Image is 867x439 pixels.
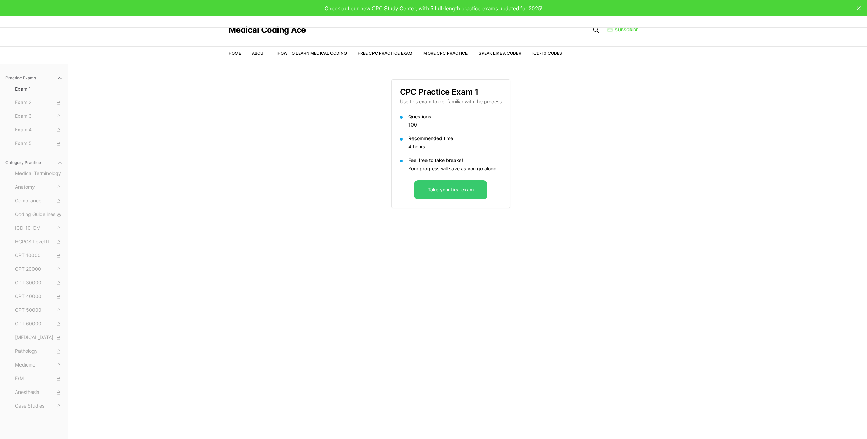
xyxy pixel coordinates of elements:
button: CPT 60000 [12,319,65,330]
span: Case Studies [15,402,63,410]
button: Exam 5 [12,138,65,149]
button: Compliance [12,196,65,207]
button: Pathology [12,346,65,357]
span: Check out our new CPC Study Center, with 5 full-length practice exams updated for 2025! [325,5,542,12]
span: Medical Terminology [15,170,63,177]
p: 4 hours [408,143,502,150]
button: Medical Terminology [12,168,65,179]
span: CPT 40000 [15,293,63,301]
a: Medical Coding Ace [229,26,306,34]
button: [MEDICAL_DATA] [12,332,65,343]
button: Practice Exams [3,72,65,83]
a: ICD-10 Codes [532,51,562,56]
span: Medicine [15,361,63,369]
span: CPT 10000 [15,252,63,260]
span: ICD-10-CM [15,225,63,232]
button: CPT 50000 [12,305,65,316]
a: More CPC Practice [423,51,468,56]
h3: CPC Practice Exam 1 [400,88,502,96]
p: Use this exam to get familiar with the process [400,98,502,105]
p: Recommended time [408,135,502,142]
button: Anesthesia [12,387,65,398]
button: CPT 30000 [12,278,65,289]
button: Coding Guidelines [12,209,65,220]
a: Subscribe [607,27,638,33]
button: Exam 1 [12,83,65,94]
button: Exam 3 [12,111,65,122]
a: Free CPC Practice Exam [358,51,413,56]
span: Exam 1 [15,85,63,92]
button: CPT 10000 [12,250,65,261]
span: Exam 2 [15,99,63,106]
span: CPT 20000 [15,266,63,273]
span: HCPCS Level II [15,238,63,246]
p: 100 [408,121,502,128]
button: Medicine [12,360,65,371]
p: Feel free to take breaks! [408,157,502,164]
p: Your progress will save as you go along [408,165,502,172]
p: Questions [408,113,502,120]
a: Home [229,51,241,56]
span: [MEDICAL_DATA] [15,334,63,342]
button: CPT 40000 [12,291,65,302]
button: CPT 20000 [12,264,65,275]
button: Anatomy [12,182,65,193]
button: HCPCS Level II [12,237,65,248]
button: E/M [12,373,65,384]
button: Category Practice [3,157,65,168]
span: Exam 5 [15,140,63,147]
span: Pathology [15,348,63,355]
button: Case Studies [12,401,65,412]
span: Exam 3 [15,112,63,120]
span: CPT 30000 [15,279,63,287]
span: Anatomy [15,184,63,191]
button: Exam 2 [12,97,65,108]
span: CPT 60000 [15,320,63,328]
span: Anesthesia [15,389,63,396]
span: Compliance [15,197,63,205]
span: CPT 50000 [15,307,63,314]
button: Exam 4 [12,124,65,135]
span: Coding Guidelines [15,211,63,218]
button: close [853,3,864,14]
a: Speak Like a Coder [479,51,521,56]
a: About [252,51,267,56]
a: How to Learn Medical Coding [277,51,347,56]
button: Take your first exam [414,180,487,199]
span: Exam 4 [15,126,63,134]
span: E/M [15,375,63,383]
button: ICD-10-CM [12,223,65,234]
